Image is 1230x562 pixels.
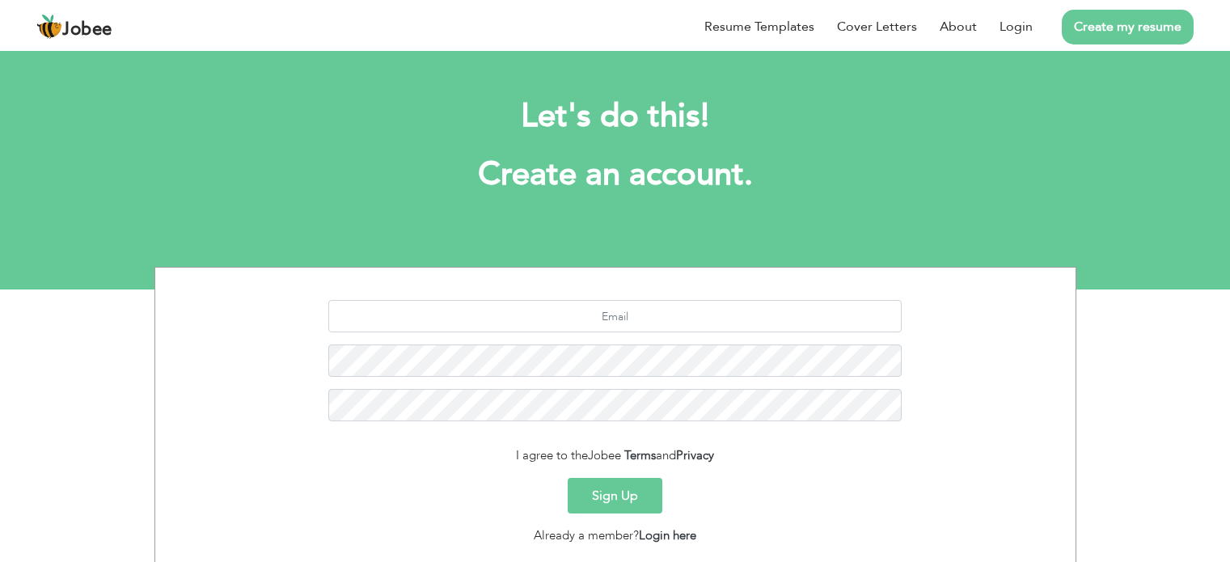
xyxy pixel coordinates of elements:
[36,14,112,40] a: Jobee
[588,447,621,463] span: Jobee
[167,446,1063,465] div: I agree to the and
[179,154,1052,196] h1: Create an account.
[940,17,977,36] a: About
[36,14,62,40] img: jobee.io
[1000,17,1033,36] a: Login
[704,17,814,36] a: Resume Templates
[568,478,662,513] button: Sign Up
[179,95,1052,137] h2: Let's do this!
[624,447,656,463] a: Terms
[167,526,1063,545] div: Already a member?
[837,17,917,36] a: Cover Letters
[62,21,112,39] span: Jobee
[1062,10,1194,44] a: Create my resume
[328,300,902,332] input: Email
[676,447,714,463] a: Privacy
[639,527,696,543] a: Login here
